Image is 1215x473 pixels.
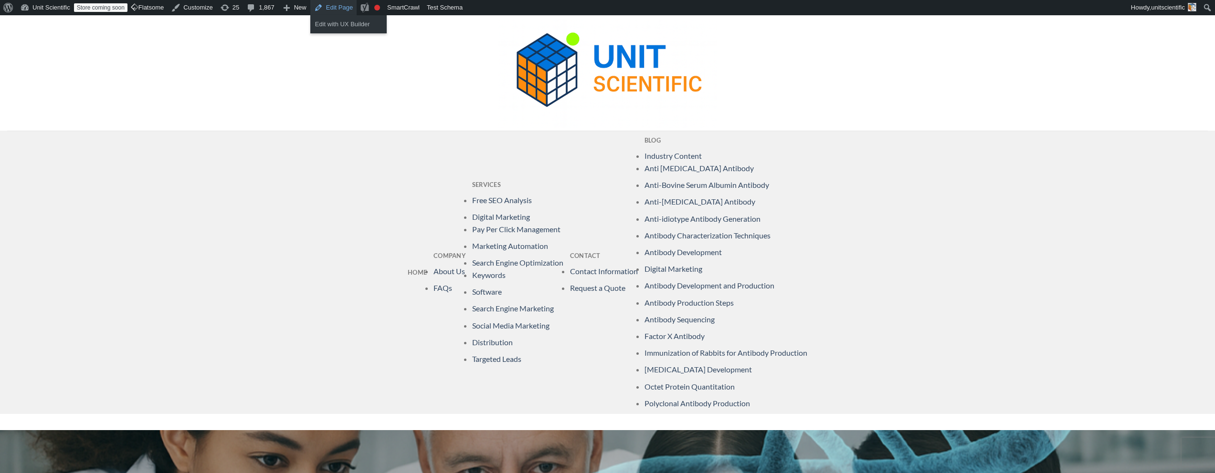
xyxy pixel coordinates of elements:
a: Anti [MEDICAL_DATA] Antibody [644,164,754,173]
a: Antibody Characterization Techniques [644,231,771,240]
a: Social Media Marketing [472,321,549,330]
a: Blog [644,131,661,150]
a: Free SEO Analysis [472,195,532,205]
a: Octet Protein Quantitation [644,382,735,391]
div: Focus keyphrase not set [374,5,380,10]
a: Company [433,246,465,265]
a: About Us [433,267,465,276]
a: Distribution [472,338,513,347]
a: Pay Per Click Management [472,225,560,234]
a: Keywords [472,270,506,279]
a: Marketing Automation [472,241,548,250]
a: Contact [570,246,601,265]
a: Edit with UX Builder [310,18,387,31]
a: Antibody Production Steps [644,298,734,307]
a: Store coming soon [74,3,127,12]
a: Factor X Antibody [644,331,705,340]
a: Home [408,263,427,282]
a: Digital Marketing [644,264,702,273]
a: [MEDICAL_DATA] Development [644,365,752,374]
a: Anti-[MEDICAL_DATA] Antibody [644,197,755,206]
a: Antibody Sequencing [644,315,715,324]
a: Antibody Development and Production [644,281,774,290]
a: Software [472,287,502,296]
a: FAQs [433,283,452,292]
span: unitscientific [1151,4,1185,11]
a: Targeted Leads [472,354,521,363]
a: Anti-idiotype Antibody Generation [644,214,761,223]
a: Search Engine Marketing [472,304,554,313]
a: Search Engine Optimization [472,258,563,267]
a: Digital Marketing [472,212,530,221]
a: Contact Information [570,267,638,276]
a: Request a Quote [570,283,625,292]
a: Immunization of Rabbits for Antibody Production [644,348,807,357]
img: Unit Scientific [498,19,717,128]
a: Services [472,175,501,194]
a: Industry Content [644,151,702,160]
a: Polyclonal Antibody Production [644,399,750,408]
a: Antibody Development [644,247,722,257]
a: Anti-Bovine Serum Albumin Antibody [644,180,769,189]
